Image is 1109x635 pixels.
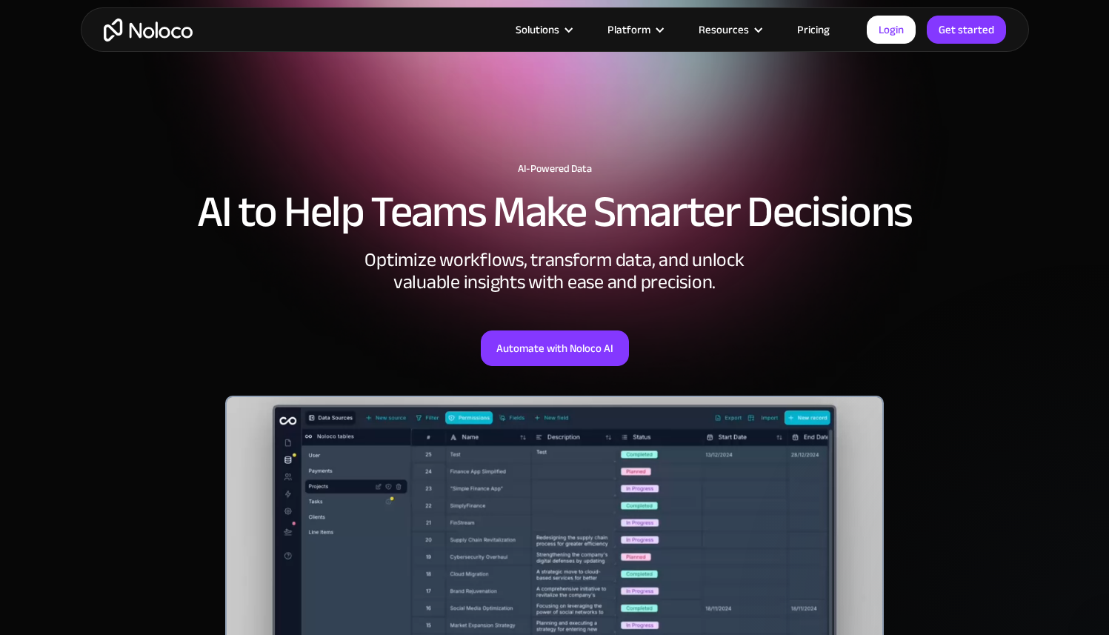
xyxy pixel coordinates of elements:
a: Pricing [779,20,848,39]
div: Resources [680,20,779,39]
a: Login [867,16,916,44]
a: Automate with Noloco AI [481,330,629,366]
div: Solutions [516,20,559,39]
div: Optimize workflows, transform data, and unlock valuable insights with ease and precision. [333,249,777,293]
div: Solutions [497,20,589,39]
a: Get started [927,16,1006,44]
div: Platform [607,20,650,39]
div: Resources [699,20,749,39]
div: Platform [589,20,680,39]
h2: AI to Help Teams Make Smarter Decisions [96,190,1014,234]
h1: AI-Powered Data [96,163,1014,175]
a: home [104,19,193,41]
